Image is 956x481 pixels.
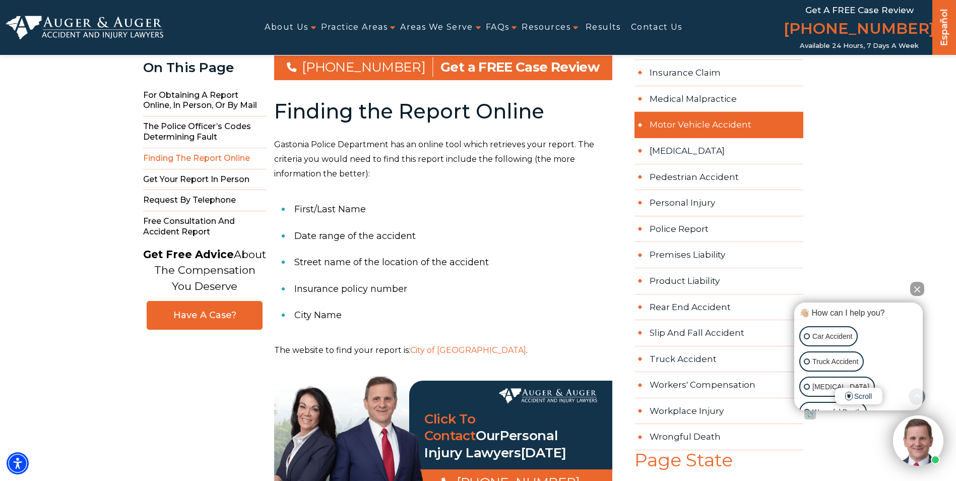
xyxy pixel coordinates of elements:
li: Insurance policy number [294,276,612,302]
span: Get a FREE Case Review [805,5,914,15]
a: [MEDICAL_DATA] [634,138,803,164]
a: Have A Case? [147,301,263,330]
li: Date range of the accident [294,223,612,249]
span: Finding the Report Online [143,148,267,169]
a: City of [GEOGRAPHIC_DATA] [410,345,526,355]
p: Car Accident [812,330,852,343]
div: 👋🏼 How can I help you? [797,308,920,319]
a: Slip And Fall Accident [634,320,803,346]
a: Practice Areas [321,16,388,39]
strong: Get Free Advice [143,248,234,261]
a: Motor Vehicle Accident [634,112,803,138]
span: Page State [624,450,813,480]
p: About The Compensation You Deserve [143,247,266,294]
a: [PHONE_NUMBER] [287,59,425,75]
a: Open intaker chat [804,410,816,419]
a: Click To Contact [424,411,476,444]
h3: Our [DATE] [409,411,612,462]
a: Resources [522,16,570,39]
span: Available 24 Hours, 7 Days a Week [800,42,919,50]
li: City Name [294,302,612,328]
span: Scroll [835,388,882,404]
a: Personal Injury [634,190,803,216]
a: Product Liability [634,268,803,294]
a: [PHONE_NUMBER] [784,18,935,42]
a: Medical Malpractice [634,86,803,112]
span: Get Your Report In Person [143,169,267,191]
span: Request By Telephone [143,190,267,211]
span: Have A Case? [157,310,252,321]
span: Personal Injury Lawyers [424,428,558,461]
p: The website to find your report is: . [274,343,612,358]
a: Police Report [634,216,803,243]
a: Areas We Serve [400,16,473,39]
a: Workplace Injury [634,398,803,425]
a: Pedestrian Accident [634,164,803,191]
a: Wrongful Death [634,424,803,450]
span: The Police Officer’s Codes Determining Fault [143,116,267,148]
a: FAQs [486,16,509,39]
span: Free Consultation and Accident Report [143,211,267,243]
p: [MEDICAL_DATA] [812,381,869,393]
a: Insurance Claim [634,60,803,86]
li: Street name of the location of the accident [294,249,612,275]
a: Results [586,16,621,39]
p: Gastonia Police Department has an online tool which retrieves your report. The criteria you would... [274,138,612,181]
img: Auger & Auger Accident and Injury Lawyers Logo [6,16,163,40]
p: Wrongful Death [812,406,861,418]
span: For obtaining a report online, in person, or by mail [143,85,267,117]
a: Workers' Compensation [634,372,803,398]
p: Truck Accident [812,355,858,368]
img: Intaker widget Avatar [893,415,943,466]
div: On This Page [143,61,267,75]
a: Premises Liability [634,242,803,268]
button: Close Intaker Chat Widget [910,282,924,296]
div: Accessibility Menu [7,452,29,474]
h2: Finding the Report Online [274,100,612,123]
a: About Us [265,16,308,39]
li: First/Last Name [294,196,612,222]
a: Contact Us [631,16,682,39]
a: Rear End Accident [634,294,803,321]
span: Get a FREE Case Review [440,59,599,75]
a: Truck Accident [634,346,803,373]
